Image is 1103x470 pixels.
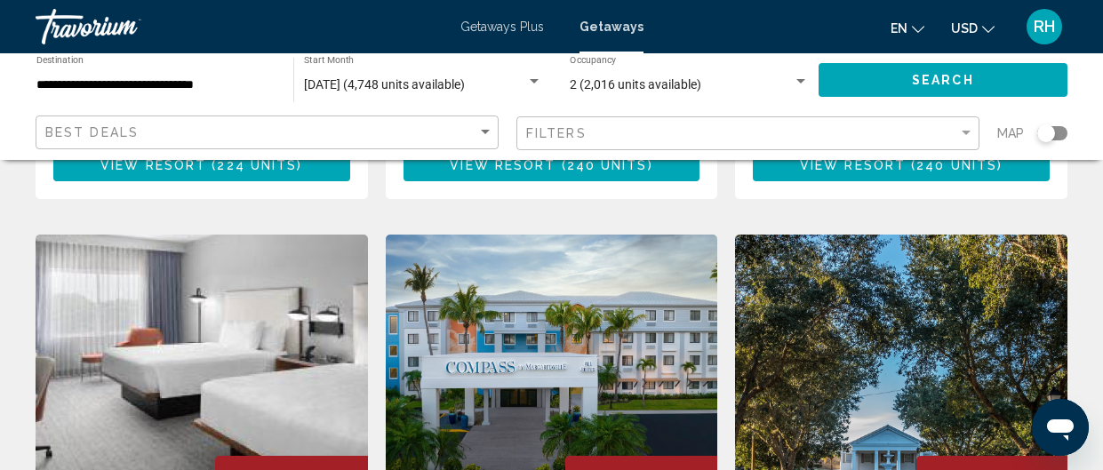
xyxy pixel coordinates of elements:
[916,158,997,172] span: 240 units
[1032,399,1089,456] iframe: Button to launch messaging window
[450,158,555,172] span: View Resort
[997,121,1024,146] span: Map
[570,77,701,92] span: 2 (2,016 units available)
[304,77,465,92] span: [DATE] (4,748 units available)
[800,158,906,172] span: View Resort
[753,148,1050,181] button: View Resort(240 units)
[100,158,206,172] span: View Resort
[516,116,979,152] button: Filter
[579,20,643,34] a: Getaways
[906,158,1003,172] span: ( )
[891,21,907,36] span: en
[1034,18,1055,36] span: RH
[951,15,995,41] button: Change currency
[912,74,974,88] span: Search
[1021,8,1067,45] button: User Menu
[53,148,350,181] button: View Resort(224 units)
[404,148,700,181] button: View Resort(240 units)
[36,9,443,44] a: Travorium
[217,158,297,172] span: 224 units
[45,125,493,140] mat-select: Sort by
[555,158,652,172] span: ( )
[526,126,587,140] span: Filters
[819,63,1067,96] button: Search
[45,125,139,139] span: Best Deals
[951,21,978,36] span: USD
[567,158,648,172] span: 240 units
[891,15,924,41] button: Change language
[460,20,544,34] a: Getaways Plus
[206,158,302,172] span: ( )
